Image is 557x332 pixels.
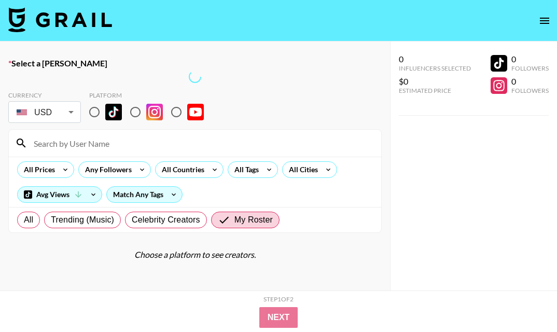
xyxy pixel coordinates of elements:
[511,64,549,72] div: Followers
[511,87,549,94] div: Followers
[259,307,298,328] button: Next
[8,250,382,260] div: Choose a platform to see creators.
[105,104,122,120] img: TikTok
[534,10,555,31] button: open drawer
[399,64,471,72] div: Influencers Selected
[399,76,471,87] div: $0
[156,162,206,177] div: All Countries
[79,162,134,177] div: Any Followers
[399,54,471,64] div: 0
[8,7,112,32] img: Grail Talent
[187,104,204,120] img: YouTube
[146,104,163,120] img: Instagram
[228,162,261,177] div: All Tags
[51,214,114,226] span: Trending (Music)
[24,214,33,226] span: All
[18,187,102,202] div: Avg Views
[89,91,212,99] div: Platform
[10,103,79,121] div: USD
[8,91,81,99] div: Currency
[234,214,273,226] span: My Roster
[18,162,57,177] div: All Prices
[511,76,549,87] div: 0
[263,295,294,303] div: Step 1 of 2
[107,187,182,202] div: Match Any Tags
[132,214,200,226] span: Celebrity Creators
[399,87,471,94] div: Estimated Price
[27,135,375,151] input: Search by User Name
[511,54,549,64] div: 0
[8,58,382,68] label: Select a [PERSON_NAME]
[189,71,201,83] span: Refreshing talent, countries, tags, cities, bookers, clients, talent, talent...
[283,162,320,177] div: All Cities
